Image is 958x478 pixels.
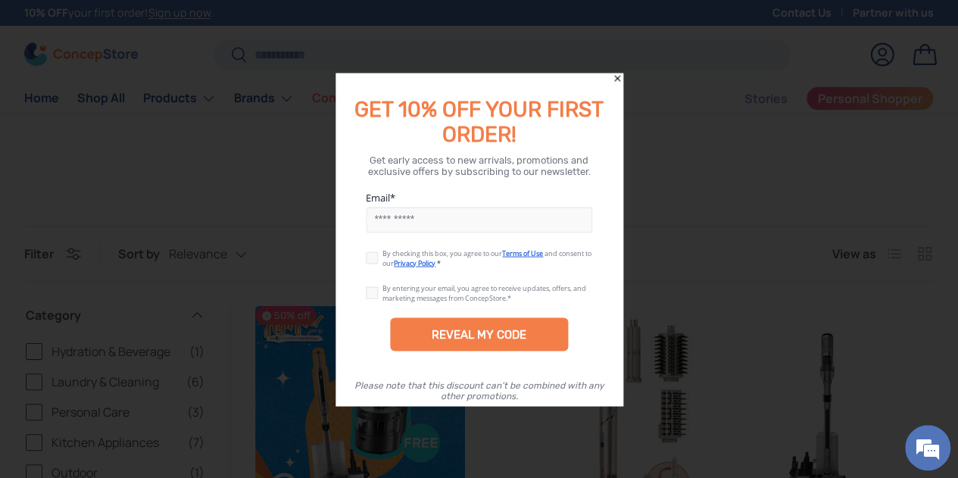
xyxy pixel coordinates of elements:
span: By checking this box, you agree to our [382,248,502,258]
div: Minimize live chat window [248,8,285,44]
div: REVEAL MY CODE [390,317,568,351]
span: We're online! [88,142,209,295]
textarea: Type your message and hit 'Enter' [8,317,289,370]
span: GET 10% OFF YOUR FIRST ORDER! [354,96,604,146]
div: Chat with us now [79,85,254,105]
a: Terms of Use [502,248,543,258]
div: Get early access to new arrivals, promotions and exclusive offers by subscribing to our newsletter. [354,154,604,177]
div: Close [612,73,623,83]
div: Please note that this discount can’t be combined with any other promotions. [351,380,607,401]
span: and consent to our [382,248,591,267]
div: By entering your email, you agree to receive updates, offers, and marketing messages from ConcepS... [382,283,586,302]
label: Email [366,190,592,204]
a: Privacy Policy [394,258,435,267]
div: REVEAL MY CODE [432,327,526,341]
